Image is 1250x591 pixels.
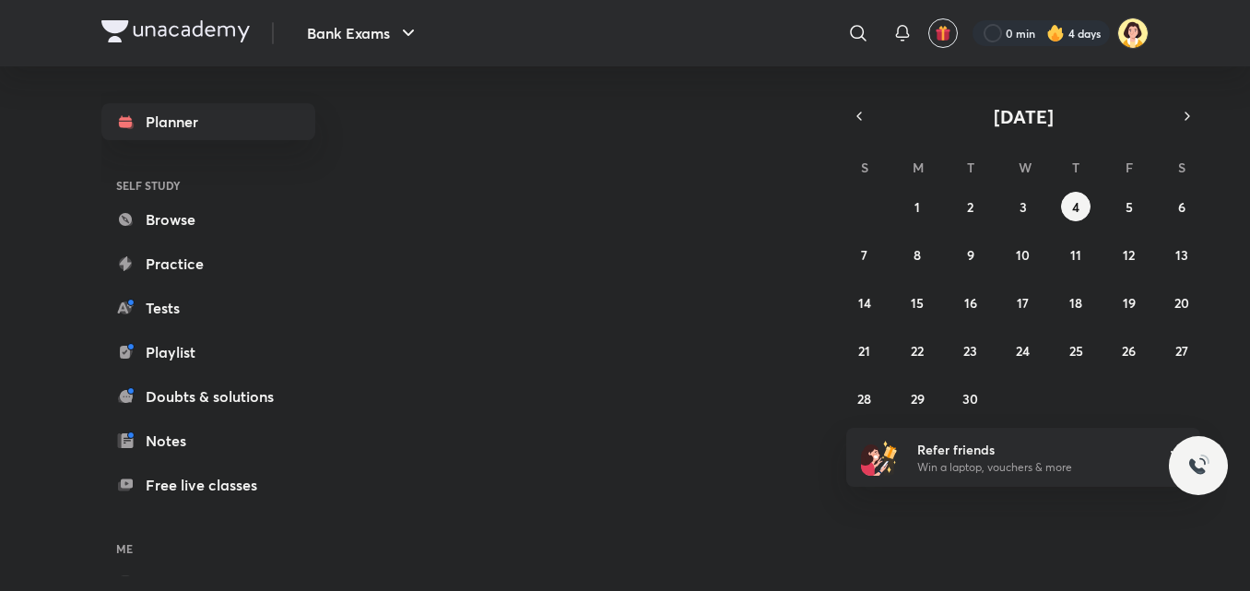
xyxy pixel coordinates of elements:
h6: SELF STUDY [101,170,315,201]
abbr: September 18, 2025 [1069,294,1082,312]
a: Free live classes [101,467,315,503]
button: September 10, 2025 [1008,240,1038,269]
button: September 15, 2025 [902,288,932,317]
img: Company Logo [101,20,250,42]
button: avatar [928,18,958,48]
abbr: Tuesday [967,159,974,176]
button: September 3, 2025 [1008,192,1038,221]
button: September 7, 2025 [850,240,879,269]
button: September 25, 2025 [1061,336,1091,365]
a: Doubts & solutions [101,378,315,415]
button: September 13, 2025 [1167,240,1197,269]
button: September 5, 2025 [1114,192,1144,221]
abbr: September 7, 2025 [861,246,867,264]
button: September 27, 2025 [1167,336,1197,365]
h6: ME [101,533,315,564]
a: Tests [101,290,315,326]
button: September 17, 2025 [1008,288,1038,317]
abbr: September 16, 2025 [964,294,977,312]
abbr: September 2, 2025 [967,198,973,216]
button: September 6, 2025 [1167,192,1197,221]
button: September 23, 2025 [956,336,985,365]
a: Planner [101,103,315,140]
abbr: September 25, 2025 [1069,342,1083,360]
img: referral [861,439,898,476]
abbr: September 26, 2025 [1122,342,1136,360]
abbr: September 20, 2025 [1174,294,1189,312]
abbr: September 9, 2025 [967,246,974,264]
button: September 22, 2025 [902,336,932,365]
abbr: Saturday [1178,159,1185,176]
button: September 8, 2025 [902,240,932,269]
abbr: September 13, 2025 [1175,246,1188,264]
abbr: September 19, 2025 [1123,294,1136,312]
abbr: Thursday [1072,159,1079,176]
button: September 14, 2025 [850,288,879,317]
button: September 1, 2025 [902,192,932,221]
button: September 16, 2025 [956,288,985,317]
abbr: September 15, 2025 [911,294,924,312]
img: kk B [1117,18,1149,49]
abbr: September 23, 2025 [963,342,977,360]
button: September 20, 2025 [1167,288,1197,317]
button: September 30, 2025 [956,384,985,413]
button: September 29, 2025 [902,384,932,413]
abbr: September 12, 2025 [1123,246,1135,264]
abbr: September 27, 2025 [1175,342,1188,360]
abbr: September 30, 2025 [962,390,978,408]
abbr: September 11, 2025 [1070,246,1081,264]
img: streak [1046,24,1065,42]
abbr: Wednesday [1019,159,1032,176]
span: [DATE] [994,104,1054,129]
abbr: September 10, 2025 [1016,246,1030,264]
button: September 18, 2025 [1061,288,1091,317]
abbr: September 3, 2025 [1020,198,1027,216]
button: September 4, 2025 [1061,192,1091,221]
button: September 12, 2025 [1114,240,1144,269]
button: September 21, 2025 [850,336,879,365]
abbr: September 17, 2025 [1017,294,1029,312]
abbr: September 28, 2025 [857,390,871,408]
button: September 28, 2025 [850,384,879,413]
button: September 9, 2025 [956,240,985,269]
abbr: September 8, 2025 [914,246,921,264]
button: Bank Exams [296,15,430,52]
h6: Refer friends [917,440,1144,459]
button: [DATE] [872,103,1174,129]
a: Playlist [101,334,315,371]
button: September 24, 2025 [1008,336,1038,365]
button: September 26, 2025 [1114,336,1144,365]
button: September 19, 2025 [1114,288,1144,317]
p: Win a laptop, vouchers & more [917,459,1144,476]
img: ttu [1187,455,1209,477]
a: Notes [101,422,315,459]
abbr: September 14, 2025 [858,294,871,312]
a: Browse [101,201,315,238]
abbr: September 1, 2025 [914,198,920,216]
a: Company Logo [101,20,250,47]
abbr: September 22, 2025 [911,342,924,360]
button: September 2, 2025 [956,192,985,221]
abbr: September 24, 2025 [1016,342,1030,360]
abbr: Monday [913,159,924,176]
a: Practice [101,245,315,282]
abbr: September 6, 2025 [1178,198,1185,216]
button: September 11, 2025 [1061,240,1091,269]
abbr: Sunday [861,159,868,176]
abbr: Friday [1126,159,1133,176]
abbr: September 5, 2025 [1126,198,1133,216]
abbr: September 29, 2025 [911,390,925,408]
img: avatar [935,25,951,41]
abbr: September 4, 2025 [1072,198,1079,216]
abbr: September 21, 2025 [858,342,870,360]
